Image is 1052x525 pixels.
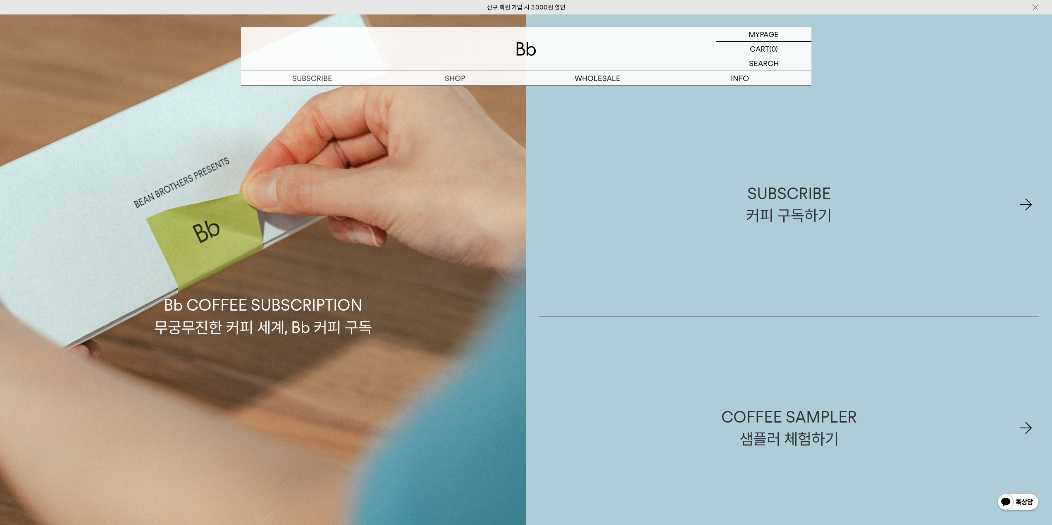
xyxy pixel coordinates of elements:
[716,27,811,42] a: MYPAGE
[154,216,372,338] p: Bb COFFEE SUBSCRIPTION 무궁무진한 커피 세계, Bb 커피 구독
[487,4,565,11] a: 신규 회원 가입 시 3,000원 할인
[749,27,779,41] p: MYPAGE
[997,493,1040,513] img: 카카오톡 채널 1:1 채팅 버튼
[769,42,778,56] p: (0)
[384,71,526,86] a: SHOP
[669,71,811,86] p: INFO
[516,42,536,56] img: 로고
[539,93,1039,316] a: SUBSCRIBE커피 구독하기
[750,42,769,56] p: CART
[241,71,384,86] a: SUBSCRIBE
[526,71,669,86] p: WHOLESALE
[746,183,832,226] div: SUBSCRIBE 커피 구독하기
[716,42,811,56] a: CART (0)
[721,406,857,450] div: COFFEE SAMPLER 샘플러 체험하기
[749,56,779,71] p: SEARCH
